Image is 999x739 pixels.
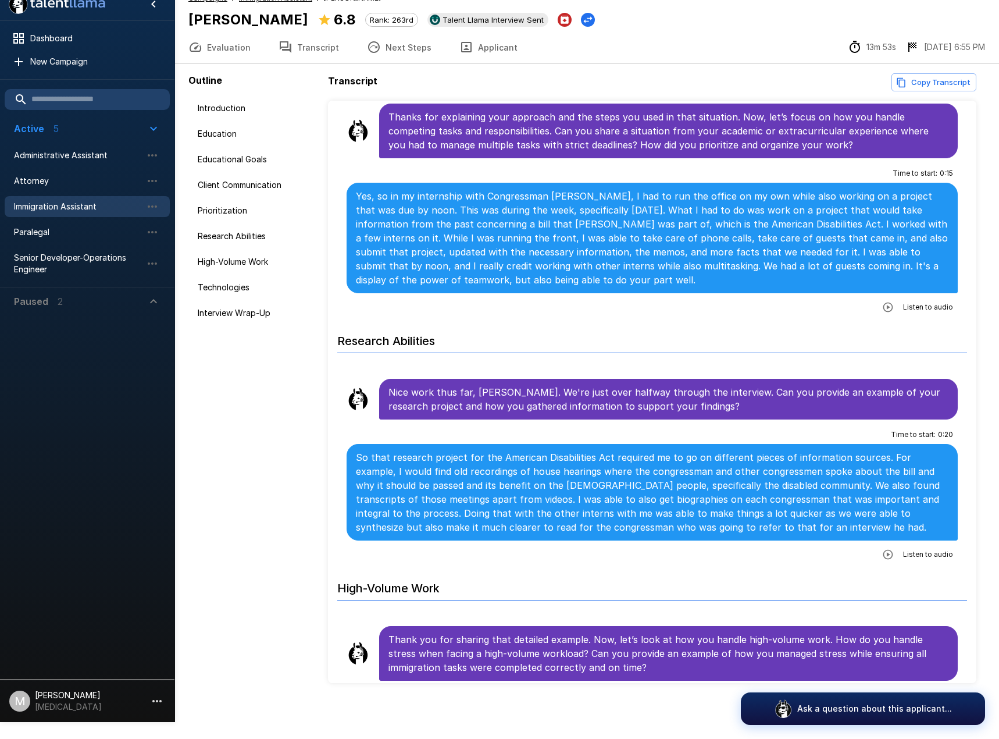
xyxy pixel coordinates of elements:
span: Research Abilities [198,230,314,242]
b: 6.8 [334,11,356,28]
span: Introduction [198,102,314,114]
span: Rank: 263rd [366,15,418,24]
span: Educational Goals [198,154,314,165]
button: Evaluation [174,31,265,63]
span: Talent Llama Interview Sent [438,15,548,24]
div: Client Communication [188,175,323,196]
span: Interview Wrap-Up [198,307,314,319]
button: Next Steps [353,31,445,63]
h6: High-Volume Work [337,570,967,601]
span: 0 : 15 [940,168,953,179]
p: Thank you for sharing that detailed example. Now, let’s look at how you handle high-volume work. ... [388,633,948,674]
span: Technologies [198,282,314,293]
p: Thanks for explaining your approach and the steps you used in that situation. Now, let’s focus on... [388,110,948,152]
span: Education [198,128,314,140]
button: Copy transcript [891,73,976,91]
span: Prioritization [198,205,314,216]
span: Listen to audio [903,549,953,560]
img: logo_glasses@2x.png [774,699,793,718]
p: So that research project for the American Disabilities Act required me to go on different pieces ... [356,450,948,534]
p: Nice work thus far, [PERSON_NAME]. We're just over halfway through the interview. Can you provide... [388,385,948,413]
span: Time to start : [891,429,936,440]
p: 13m 53s [866,41,896,53]
span: High-Volume Work [198,256,314,268]
h6: Research Abilities [337,322,967,353]
button: Archive Applicant [558,13,572,27]
div: High-Volume Work [188,251,323,272]
span: Listen to audio [903,301,953,313]
img: llama_clean.png [347,388,370,411]
b: Transcript [328,75,377,87]
span: Time to start : [893,168,937,179]
button: Ask a question about this applicant... [741,692,985,725]
b: Outline [188,74,222,86]
img: llama_clean.png [347,119,370,143]
b: [PERSON_NAME] [188,11,308,28]
p: [DATE] 6:55 PM [924,41,985,53]
div: The time between starting and completing the interview [848,40,896,54]
p: Ask a question about this applicant... [797,703,952,715]
div: Interview Wrap-Up [188,303,323,324]
div: Educational Goals [188,149,323,170]
div: Research Abilities [188,226,323,247]
img: ukg_logo.jpeg [430,15,440,25]
div: Introduction [188,98,323,119]
div: The date and time when the interview was completed [905,40,985,54]
button: Transcript [265,31,353,63]
div: Technologies [188,277,323,298]
button: Applicant [445,31,531,63]
p: Yes, so in my internship with Congressman [PERSON_NAME], I had to run the office on my own while ... [356,189,948,287]
div: View profile in UKG [427,13,548,27]
img: llama_clean.png [347,642,370,665]
span: 0 : 20 [938,429,953,440]
div: Education [188,123,323,144]
div: Prioritization [188,200,323,221]
button: Change Stage [581,13,595,27]
span: Client Communication [198,179,314,191]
